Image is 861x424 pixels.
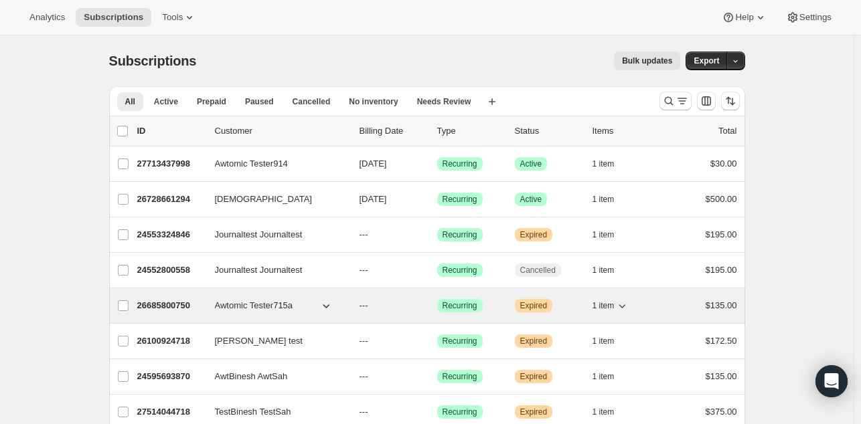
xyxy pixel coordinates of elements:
[593,332,629,350] button: 1 item
[215,263,303,277] span: Journaltest Journaltest
[520,407,548,417] span: Expired
[694,56,719,66] span: Export
[714,8,775,27] button: Help
[706,336,737,346] span: $172.50
[718,124,736,138] p: Total
[137,193,204,206] p: 26728661294
[443,158,477,169] span: Recurring
[162,12,183,23] span: Tools
[137,334,204,348] p: 26100924718
[443,265,477,276] span: Recurring
[520,194,542,205] span: Active
[207,330,341,352] button: [PERSON_NAME] test
[137,190,737,209] div: 26728661294[DEMOGRAPHIC_DATA][DATE]SuccessRecurringSuccessActive1 item$500.00
[215,405,291,419] span: TestBinesh TestSah
[593,261,629,280] button: 1 item
[360,336,368,346] span: ---
[443,300,477,311] span: Recurring
[593,371,615,382] span: 1 item
[593,154,629,173] button: 1 item
[215,228,303,241] span: Journaltest Journaltest
[520,229,548,240] span: Expired
[815,365,848,397] div: Open Intercom Messenger
[443,336,477,346] span: Recurring
[137,154,737,173] div: 27713437998Awtomic Tester914[DATE]SuccessRecurringSuccessActive1 item$30.00
[137,405,204,419] p: 27514044718
[706,371,737,381] span: $135.00
[360,407,368,417] span: ---
[443,194,477,205] span: Recurring
[137,403,737,421] div: 27514044718TestBinesh TestSah---SuccessRecurringWarningExpired1 item$375.00
[215,370,288,383] span: AwtBinesh AwtSah
[349,96,398,107] span: No inventory
[293,96,331,107] span: Cancelled
[593,407,615,417] span: 1 item
[137,296,737,315] div: 26685800750Awtomic Tester715a---SuccessRecurringWarningExpired1 item$135.00
[197,96,226,107] span: Prepaid
[520,265,556,276] span: Cancelled
[706,300,737,310] span: $135.00
[706,265,737,275] span: $195.00
[137,332,737,350] div: 26100924718[PERSON_NAME] test---SuccessRecurringWarningExpired1 item$172.50
[515,124,582,138] p: Status
[360,265,368,275] span: ---
[593,336,615,346] span: 1 item
[593,367,629,386] button: 1 item
[706,194,737,204] span: $500.00
[520,371,548,382] span: Expired
[622,56,672,66] span: Bulk updates
[686,51,727,70] button: Export
[137,157,204,171] p: 27713437998
[593,225,629,244] button: 1 item
[215,299,293,312] span: Awtomic Tester715a
[215,124,349,138] p: Customer
[137,299,204,312] p: 26685800750
[207,224,341,245] button: Journaltest Journaltest
[778,8,840,27] button: Settings
[76,8,151,27] button: Subscriptions
[481,92,503,111] button: Create new view
[593,296,629,315] button: 1 item
[710,158,737,169] span: $30.00
[443,371,477,382] span: Recurring
[207,153,341,175] button: Awtomic Tester914
[207,189,341,210] button: [DEMOGRAPHIC_DATA]
[614,51,680,70] button: Bulk updates
[215,157,288,171] span: Awtomic Tester914
[443,407,477,417] span: Recurring
[360,158,387,169] span: [DATE]
[207,259,341,281] button: Journaltest Journaltest
[593,229,615,240] span: 1 item
[593,265,615,276] span: 1 item
[154,8,204,27] button: Tools
[706,229,737,239] span: $195.00
[417,96,471,107] span: Needs Review
[84,12,143,23] span: Subscriptions
[659,92,692,110] button: Search and filter results
[697,92,716,110] button: Customize table column order and visibility
[706,407,737,417] span: $375.00
[137,228,204,241] p: 24553324846
[207,401,341,423] button: TestBinesh TestSah
[137,124,204,138] p: ID
[593,403,629,421] button: 1 item
[215,193,312,206] span: [DEMOGRAPHIC_DATA]
[360,124,426,138] p: Billing Date
[735,12,753,23] span: Help
[137,225,737,244] div: 24553324846Journaltest Journaltest---SuccessRecurringWarningExpired1 item$195.00
[137,263,204,277] p: 24552800558
[520,158,542,169] span: Active
[245,96,274,107] span: Paused
[437,124,504,138] div: Type
[360,229,368,239] span: ---
[593,158,615,169] span: 1 item
[593,300,615,311] span: 1 item
[721,92,740,110] button: Sort the results
[154,96,178,107] span: Active
[360,194,387,204] span: [DATE]
[137,261,737,280] div: 24552800558Journaltest Journaltest---SuccessRecurringCancelled1 item$195.00
[137,124,737,138] div: IDCustomerBilling DateTypeStatusItemsTotal
[360,300,368,310] span: ---
[29,12,65,23] span: Analytics
[207,295,341,316] button: Awtomic Tester715a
